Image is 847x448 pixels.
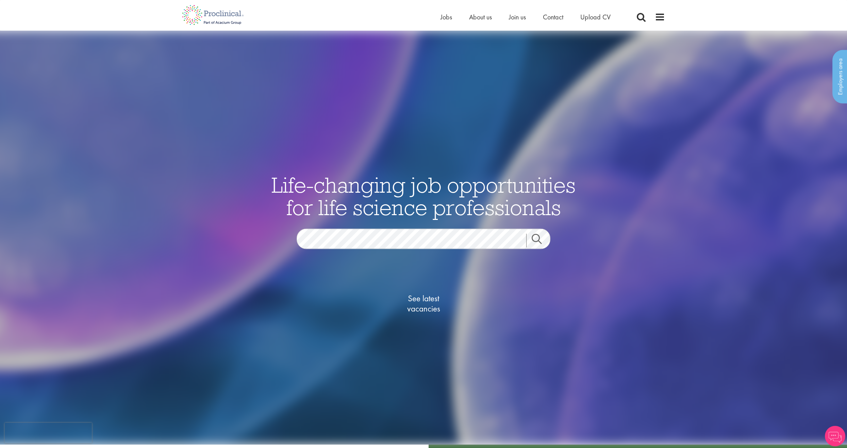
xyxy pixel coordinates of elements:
[441,13,452,21] a: Jobs
[509,13,526,21] a: Join us
[526,234,555,247] a: Job search submit button
[580,13,611,21] a: Upload CV
[469,13,492,21] a: About us
[543,13,563,21] a: Contact
[389,293,458,314] span: See latest vacancies
[389,266,458,341] a: See latestvacancies
[271,171,576,221] span: Life-changing job opportunities for life science professionals
[825,426,845,446] img: Chatbot
[5,423,92,443] iframe: reCAPTCHA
